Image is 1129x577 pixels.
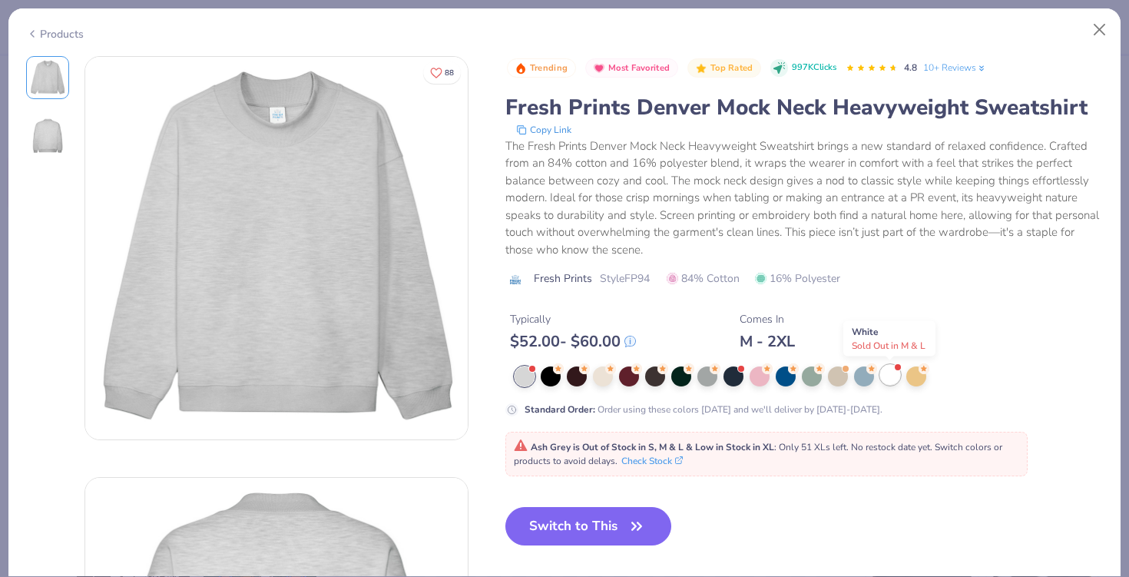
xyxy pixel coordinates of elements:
[695,62,707,75] img: Top Rated sort
[710,64,753,72] span: Top Rated
[843,321,935,356] div: White
[85,57,468,439] img: Front
[687,58,761,78] button: Badge Button
[534,270,592,287] span: Fresh Prints
[852,340,925,352] span: Sold Out in M & L
[515,62,527,75] img: Trending sort
[26,26,84,42] div: Products
[846,56,898,81] div: 4.8 Stars
[445,69,454,77] span: 88
[29,118,66,154] img: Back
[585,58,678,78] button: Badge Button
[510,311,636,327] div: Typically
[1085,15,1114,45] button: Close
[514,441,1002,467] span: : Only 51 XLs left. No restock date yet. Switch colors or products to avoid delays.
[505,274,526,286] img: brand logo
[530,64,568,72] span: Trending
[510,332,636,351] div: $ 52.00 - $ 60.00
[740,332,795,351] div: M - 2XL
[593,62,605,75] img: Most Favorited sort
[621,454,683,468] button: Check Stock
[600,270,650,287] span: Style FP94
[525,403,882,416] div: Order using these colors [DATE] and we'll deliver by [DATE]-[DATE].
[755,270,840,287] span: 16% Polyester
[505,138,1104,259] div: The Fresh Prints Denver Mock Neck Heavyweight Sweatshirt brings a new standard of relaxed confide...
[29,59,66,96] img: Front
[667,270,740,287] span: 84% Cotton
[904,61,917,74] span: 4.8
[531,441,774,453] strong: Ash Grey is Out of Stock in S, M & L & Low in Stock in XL
[507,58,576,78] button: Badge Button
[923,61,987,75] a: 10+ Reviews
[740,311,795,327] div: Comes In
[505,507,672,545] button: Switch to This
[512,122,576,138] button: copy to clipboard
[792,61,836,75] span: 997K Clicks
[525,403,595,416] strong: Standard Order :
[608,64,670,72] span: Most Favorited
[505,93,1104,122] div: Fresh Prints Denver Mock Neck Heavyweight Sweatshirt
[423,61,461,84] button: Like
